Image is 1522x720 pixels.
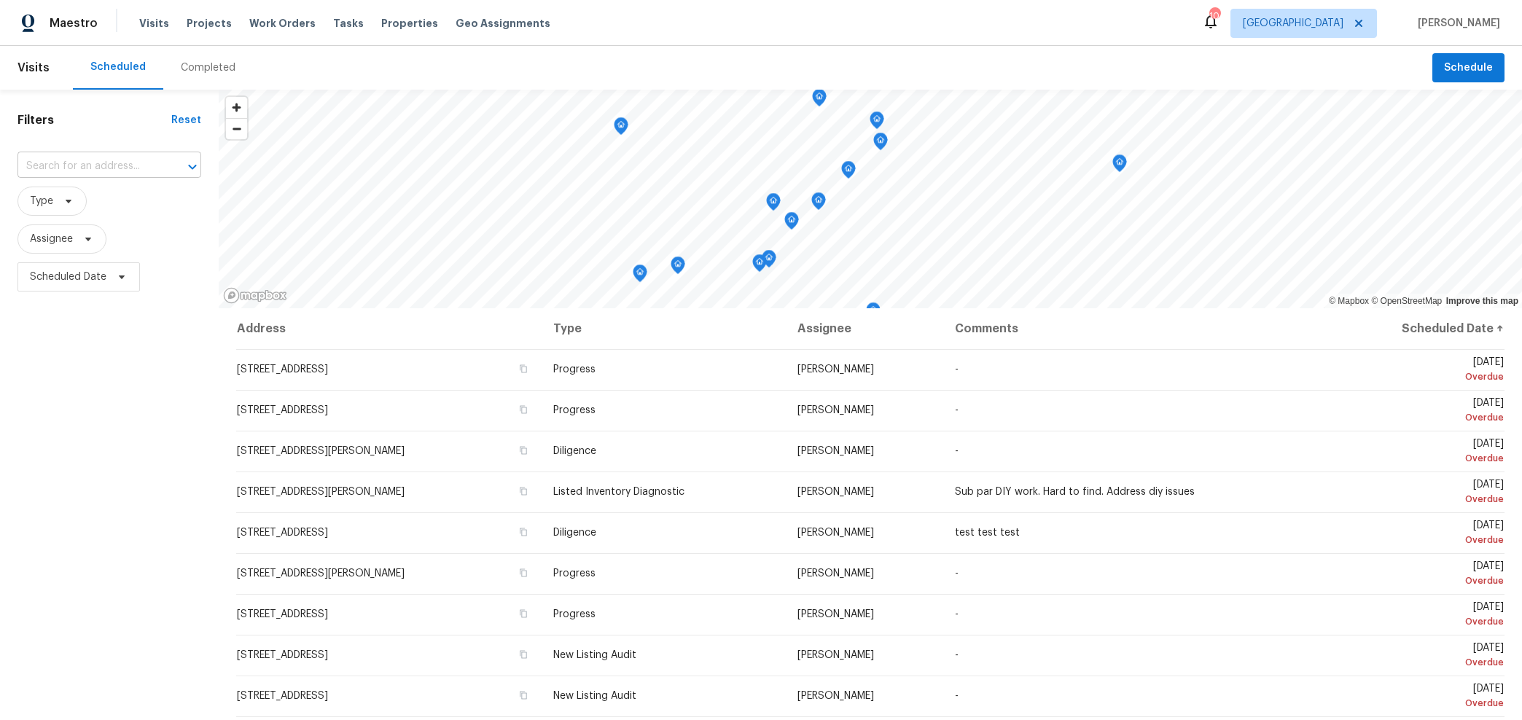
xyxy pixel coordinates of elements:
span: [DATE] [1335,357,1504,384]
span: - [955,446,959,456]
div: Map marker [762,250,776,273]
a: Mapbox [1329,296,1369,306]
div: Overdue [1335,533,1504,547]
canvas: Map [219,90,1522,308]
span: New Listing Audit [553,691,636,701]
div: Map marker [633,265,647,287]
div: Overdue [1335,451,1504,466]
th: Assignee [786,308,943,349]
button: Copy Address [517,444,530,457]
span: [DATE] [1335,684,1504,711]
span: Geo Assignments [456,16,550,31]
span: Listed Inventory Diagnostic [553,487,684,497]
a: Mapbox homepage [223,287,287,304]
span: [PERSON_NAME] [797,487,874,497]
span: [PERSON_NAME] [797,568,874,579]
span: Diligence [553,528,596,538]
div: Map marker [752,254,767,277]
button: Copy Address [517,566,530,579]
span: - [955,364,959,375]
span: [DATE] [1335,520,1504,547]
div: Map marker [784,212,799,235]
span: Type [30,194,53,208]
div: Reset [171,113,201,128]
a: OpenStreetMap [1371,296,1442,306]
span: New Listing Audit [553,650,636,660]
button: Copy Address [517,362,530,375]
span: [PERSON_NAME] [797,446,874,456]
div: Overdue [1335,696,1504,711]
span: [STREET_ADDRESS] [237,609,328,619]
span: test test test [955,528,1020,538]
span: [STREET_ADDRESS] [237,364,328,375]
span: [STREET_ADDRESS] [237,528,328,538]
span: Progress [553,405,596,415]
span: [PERSON_NAME] [797,528,874,538]
div: Map marker [841,161,856,184]
div: Map marker [811,192,826,215]
button: Open [182,157,203,177]
div: Overdue [1335,492,1504,506]
span: Schedule [1444,59,1493,77]
span: Diligence [553,446,596,456]
button: Zoom out [226,118,247,139]
div: Map marker [1112,154,1127,177]
div: Scheduled [90,60,146,74]
div: Map marker [866,302,881,325]
th: Type [542,308,786,349]
span: [PERSON_NAME] [797,650,874,660]
div: Map marker [683,308,698,331]
div: Overdue [1335,574,1504,588]
button: Copy Address [517,689,530,702]
span: [PERSON_NAME] [797,405,874,415]
span: [PERSON_NAME] [1412,16,1500,31]
div: 104 [1209,9,1219,23]
span: Visits [139,16,169,31]
span: - [955,568,959,579]
span: [DATE] [1335,439,1504,466]
button: Schedule [1432,53,1505,83]
div: Map marker [870,111,884,134]
span: [DATE] [1335,398,1504,425]
div: Overdue [1335,369,1504,384]
span: Scheduled Date [30,270,106,284]
span: [GEOGRAPHIC_DATA] [1243,16,1343,31]
div: Map marker [812,89,827,111]
div: Map marker [766,193,781,216]
div: Map marker [873,133,888,155]
div: Map marker [614,117,628,140]
span: [DATE] [1335,602,1504,629]
span: [DATE] [1335,643,1504,670]
span: - [955,609,959,619]
span: Projects [187,16,232,31]
th: Scheduled Date ↑ [1324,308,1505,349]
span: Sub par DIY work. Hard to find. Address diy issues [955,487,1195,497]
span: [STREET_ADDRESS][PERSON_NAME] [237,487,405,497]
button: Zoom in [226,97,247,118]
span: Tasks [333,18,364,28]
span: [STREET_ADDRESS] [237,691,328,701]
span: - [955,650,959,660]
div: Overdue [1335,410,1504,425]
input: Search for an address... [17,155,160,178]
span: [STREET_ADDRESS] [237,650,328,660]
button: Copy Address [517,525,530,539]
span: Progress [553,364,596,375]
span: [PERSON_NAME] [797,609,874,619]
span: [DATE] [1335,480,1504,506]
div: Completed [181,60,235,75]
span: Assignee [30,232,73,246]
div: Overdue [1335,655,1504,670]
span: Progress [553,568,596,579]
a: Improve this map [1446,296,1518,306]
span: Properties [381,16,438,31]
span: Progress [553,609,596,619]
span: - [955,691,959,701]
span: - [955,405,959,415]
button: Copy Address [517,403,530,416]
span: [PERSON_NAME] [797,691,874,701]
h1: Filters [17,113,171,128]
span: Work Orders [249,16,316,31]
span: [DATE] [1335,561,1504,588]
